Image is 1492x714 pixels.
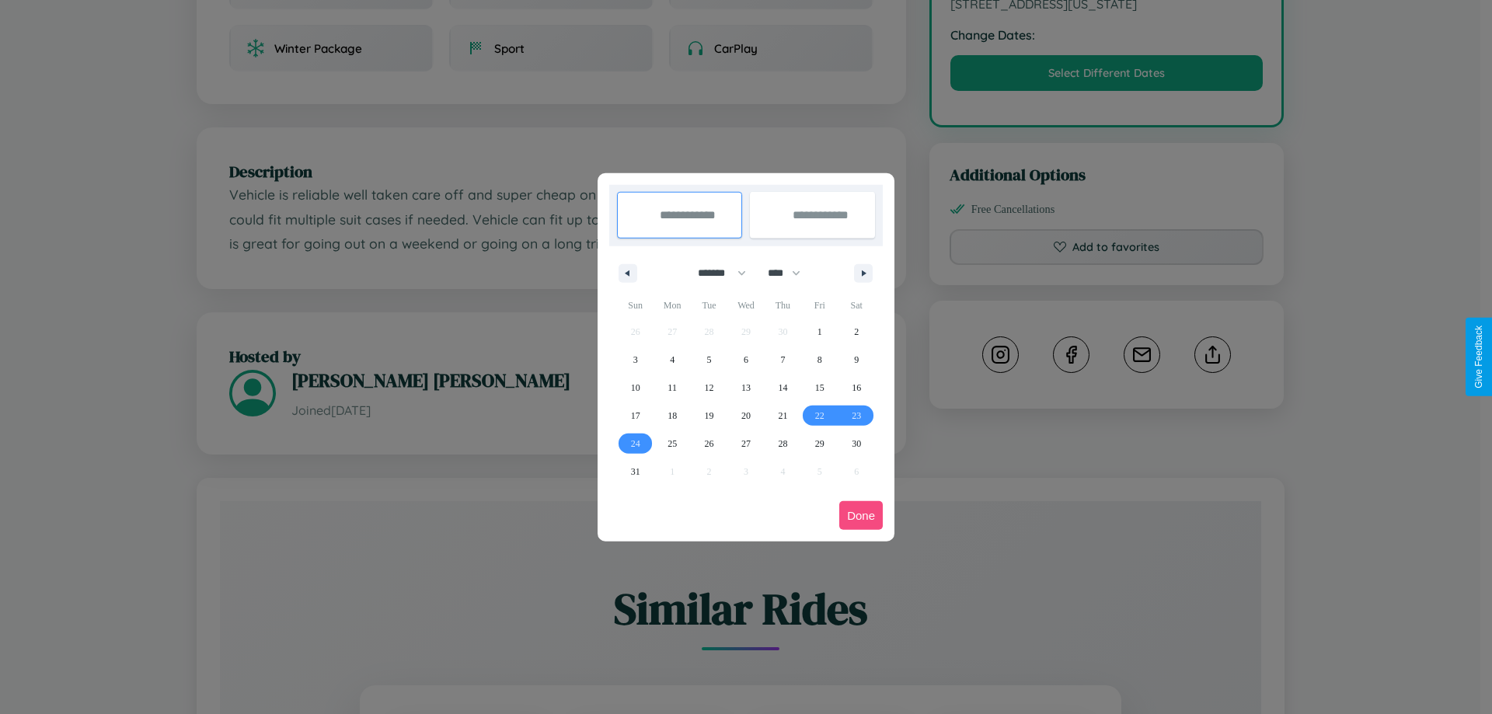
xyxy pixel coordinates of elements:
span: 27 [741,430,751,458]
button: 22 [801,402,838,430]
button: 4 [654,346,690,374]
button: 20 [727,402,764,430]
span: 14 [778,374,787,402]
span: 13 [741,374,751,402]
span: 2 [854,318,859,346]
button: 1 [801,318,838,346]
span: Fri [801,293,838,318]
span: Sat [838,293,875,318]
span: 22 [815,402,824,430]
span: 4 [670,346,675,374]
span: 8 [817,346,822,374]
button: 10 [617,374,654,402]
span: 31 [631,458,640,486]
span: 1 [817,318,822,346]
button: 14 [765,374,801,402]
span: 7 [780,346,785,374]
button: 6 [727,346,764,374]
button: 30 [838,430,875,458]
span: Tue [691,293,727,318]
button: 27 [727,430,764,458]
span: 6 [744,346,748,374]
button: 2 [838,318,875,346]
button: 31 [617,458,654,486]
button: 18 [654,402,690,430]
span: 18 [668,402,677,430]
div: Give Feedback [1473,326,1484,388]
span: 3 [633,346,638,374]
span: 17 [631,402,640,430]
button: 7 [765,346,801,374]
button: 29 [801,430,838,458]
span: 30 [852,430,861,458]
span: 15 [815,374,824,402]
span: 19 [705,402,714,430]
button: 21 [765,402,801,430]
span: 5 [707,346,712,374]
button: 19 [691,402,727,430]
span: 16 [852,374,861,402]
button: 3 [617,346,654,374]
button: 5 [691,346,727,374]
button: 24 [617,430,654,458]
span: Thu [765,293,801,318]
span: 11 [668,374,677,402]
button: 13 [727,374,764,402]
button: Done [839,501,883,530]
button: 11 [654,374,690,402]
button: 23 [838,402,875,430]
button: 26 [691,430,727,458]
button: 16 [838,374,875,402]
span: Wed [727,293,764,318]
span: Mon [654,293,690,318]
button: 17 [617,402,654,430]
span: 10 [631,374,640,402]
button: 25 [654,430,690,458]
button: 15 [801,374,838,402]
span: 24 [631,430,640,458]
span: 28 [778,430,787,458]
span: Sun [617,293,654,318]
span: 25 [668,430,677,458]
span: 9 [854,346,859,374]
button: 12 [691,374,727,402]
button: 28 [765,430,801,458]
span: 21 [778,402,787,430]
span: 20 [741,402,751,430]
button: 8 [801,346,838,374]
button: 9 [838,346,875,374]
span: 29 [815,430,824,458]
span: 26 [705,430,714,458]
span: 12 [705,374,714,402]
span: 23 [852,402,861,430]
